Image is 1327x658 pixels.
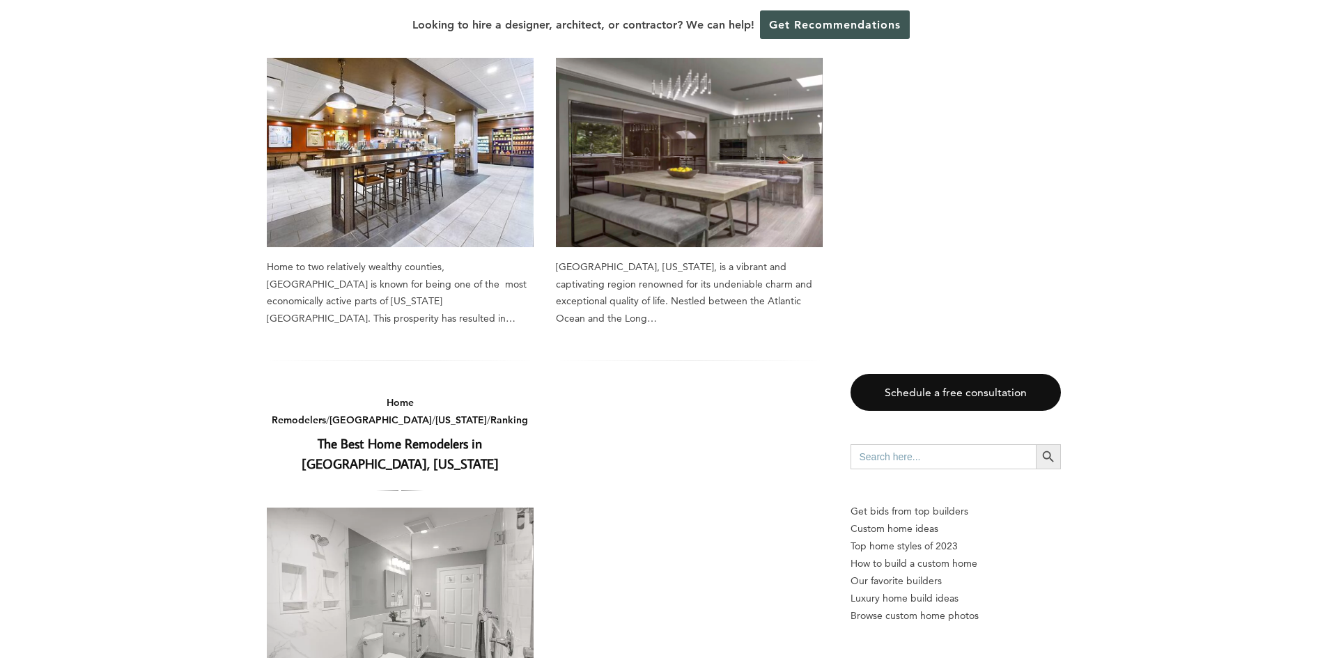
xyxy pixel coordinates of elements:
a: Home Remodelers [272,396,414,426]
svg: Search [1041,449,1056,464]
div: Home to two relatively wealthy counties, [GEOGRAPHIC_DATA] is known for being one of the most eco... [267,258,534,327]
a: The Best Kitchen Designers in [GEOGRAPHIC_DATA], [US_STATE] [556,58,823,247]
p: Get bids from top builders [851,503,1061,520]
a: Custom home ideas [851,520,1061,538]
a: [US_STATE] [435,414,487,426]
a: [GEOGRAPHIC_DATA] [329,414,432,426]
a: Browse custom home photos [851,607,1061,625]
a: The Best Home Remodelers in [GEOGRAPHIC_DATA], [US_STATE] [302,434,499,472]
a: Schedule a free consultation [851,374,1061,411]
a: How to build a custom home [851,555,1061,572]
a: Ranking [490,414,528,426]
a: Our favorite builders [851,572,1061,590]
div: [GEOGRAPHIC_DATA], [US_STATE], is a vibrant and captivating region renowned for its undeniable ch... [556,258,823,327]
input: Search here... [851,444,1036,469]
a: Top home styles of 2023 [851,538,1061,555]
div: / / / [267,394,534,428]
a: The Best Restaurant Contractors in [GEOGRAPHIC_DATA], [US_STATE] [267,58,534,247]
a: Luxury home build ideas [851,590,1061,607]
a: Get Recommendations [760,10,910,39]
